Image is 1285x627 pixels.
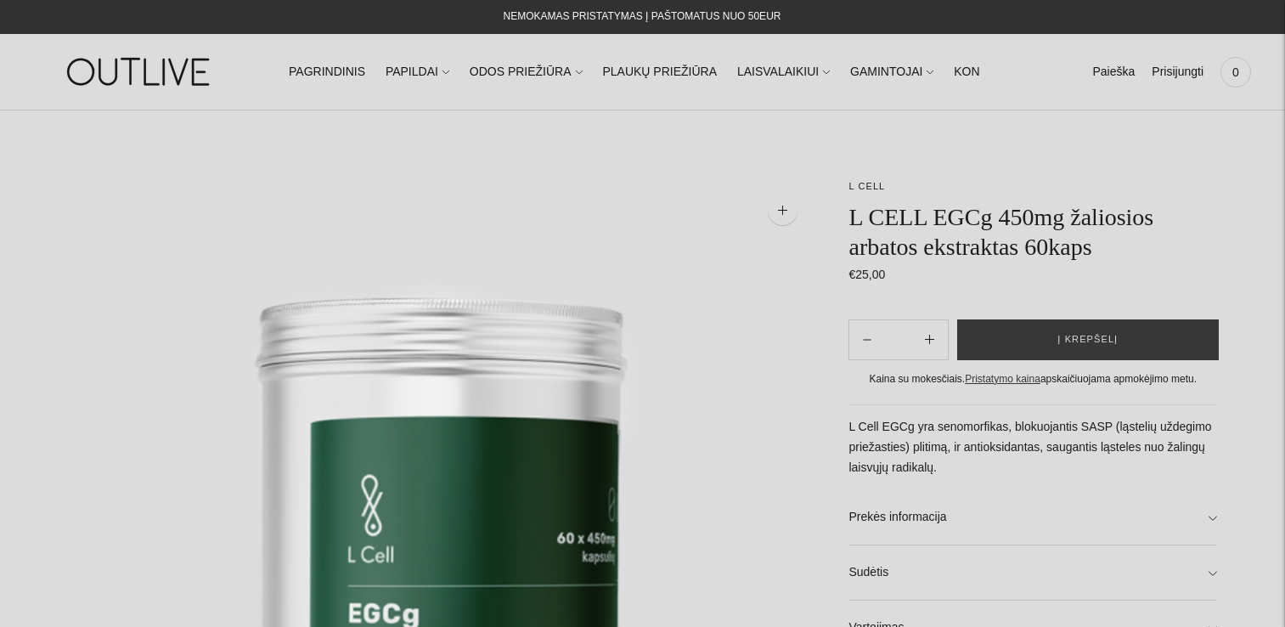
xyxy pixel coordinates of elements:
[848,545,1217,600] a: Sudėtis
[965,373,1040,385] a: Pristatymo kaina
[886,327,911,352] input: Product quantity
[1092,54,1135,91] a: Paieška
[848,417,1217,478] p: L Cell EGCg yra senomorfikas, blokuojantis SASP (ląstelių uždegimo priežasties) plitimą, ir antio...
[1057,331,1118,348] span: Į krepšelį
[954,54,1019,91] a: KONTAKTAI
[848,268,885,281] span: €25,00
[911,319,948,360] button: Subtract product quantity
[850,54,933,91] a: GAMINTOJAI
[1220,54,1251,91] a: 0
[737,54,830,91] a: LAISVALAIKIUI
[957,319,1219,360] button: Į krepšelį
[386,54,449,91] a: PAPILDAI
[848,181,885,191] a: L CELL
[849,319,885,360] button: Add product quantity
[34,42,246,101] img: OUTLIVE
[504,7,781,27] div: NEMOKAMAS PRISTATYMAS Į PAŠTOMATUS NUO 50EUR
[848,370,1217,388] div: Kaina su mokesčiais. apskaičiuojama apmokėjimo metu.
[1152,54,1203,91] a: Prisijungti
[289,54,365,91] a: PAGRINDINIS
[470,54,583,91] a: ODOS PRIEŽIŪRA
[848,202,1217,262] h1: L CELL EGCg 450mg žaliosios arbatos ekstraktas 60kaps
[1224,60,1248,84] span: 0
[602,54,717,91] a: PLAUKŲ PRIEŽIŪRA
[848,490,1217,545] a: Prekės informacija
